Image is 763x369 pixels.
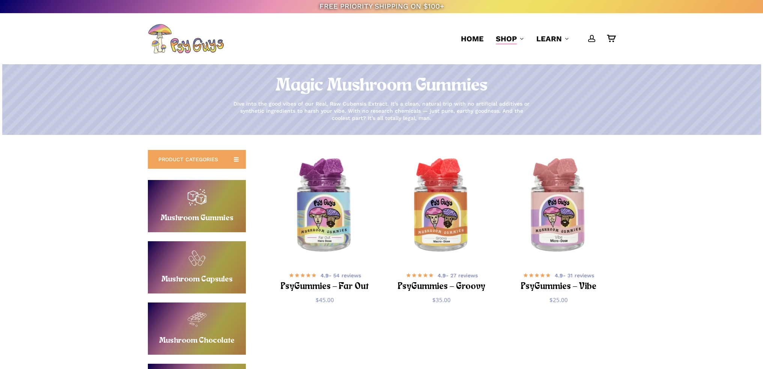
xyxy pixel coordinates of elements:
b: 4.9 [438,272,446,278]
a: PsyGummies - Groovy [387,151,497,262]
span: - 27 reviews [438,272,478,279]
p: Dive into the good vibes of our Real, Raw Cubensis Extract. It’s a clean, natural trip with no ar... [232,100,532,122]
span: - 54 reviews [321,272,361,279]
span: $ [316,296,319,304]
img: Passionfruit microdose magic mushroom gummies in a PsyGuys branded jar [504,151,614,262]
span: $ [549,296,553,304]
bdi: 35.00 [432,296,451,304]
bdi: 25.00 [549,296,568,304]
span: PRODUCT CATEGORIES [158,156,218,163]
a: 4.9- 54 reviews PsyGummies – Far Out [279,271,370,290]
img: Strawberry macrodose magic mushroom gummies in a PsyGuys branded jar [387,151,497,262]
span: Shop [496,34,517,43]
span: Learn [536,34,562,43]
a: PsyGummies - Far Out [270,151,380,262]
b: 4.9 [321,272,329,278]
a: Home [461,33,484,44]
a: 4.9- 27 reviews PsyGummies – Groovy [396,271,488,290]
h2: PsyGummies – Groovy [396,280,488,294]
span: $ [432,296,436,304]
a: PsyGummies - Vibe [504,151,614,262]
h2: PsyGummies – Vibe [513,280,604,294]
a: Shop [496,33,524,44]
bdi: 45.00 [316,296,334,304]
img: Blackberry hero dose magic mushroom gummies in a PsyGuys branded jar [270,151,380,262]
nav: Main Menu [455,13,615,64]
img: PsyGuys [148,24,224,54]
a: PRODUCT CATEGORIES [148,150,246,169]
a: Learn [536,33,569,44]
a: Cart [607,35,615,43]
b: 4.9 [555,272,563,278]
span: Home [461,34,484,43]
a: 4.9- 31 reviews PsyGummies – Vibe [513,271,604,290]
h2: PsyGummies – Far Out [279,280,370,294]
span: - 31 reviews [555,272,594,279]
